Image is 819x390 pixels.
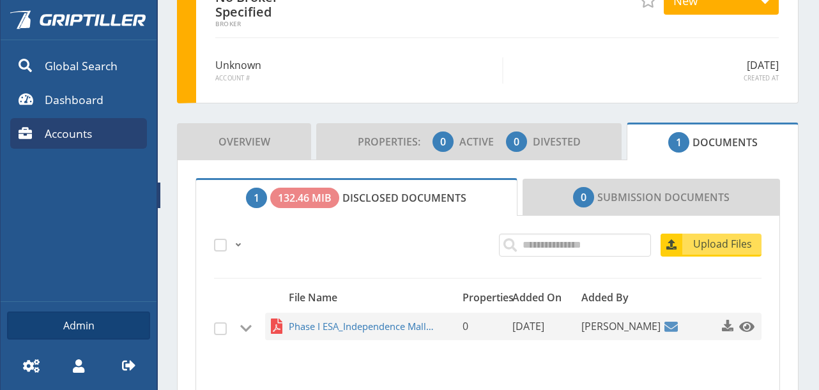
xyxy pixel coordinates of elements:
[512,319,544,333] span: [DATE]
[45,91,103,108] span: Dashboard
[523,179,781,216] a: Submission Documents
[513,74,779,83] span: Created At
[459,135,503,149] span: Active
[684,236,762,251] span: Upload Files
[285,289,459,306] div: File Name
[215,57,503,83] div: Unknown
[440,134,446,149] span: 0
[661,234,762,257] a: Upload Files
[10,118,147,149] a: Accounts
[218,129,270,154] span: Overview
[45,57,118,74] span: Global Search
[215,20,328,27] span: Broker
[278,190,332,206] span: 132.46 MiB
[581,190,586,205] span: 0
[358,135,430,149] span: Properties:
[195,178,517,216] a: Disclosed Documents
[676,135,682,150] span: 1
[668,130,758,155] span: Documents
[10,84,147,115] a: Dashboard
[215,74,493,83] span: Account #
[254,190,259,206] span: 1
[735,315,752,338] a: Click to preview this file
[509,289,578,306] div: Added On
[533,135,581,149] span: Divested
[581,313,661,340] span: [PERSON_NAME]
[463,319,468,333] span: 0
[459,289,509,306] div: Properties
[289,313,436,340] span: Phase I ESA_Independence Mall_Dated [DATE].pdf
[45,125,92,142] span: Accounts
[7,311,150,340] a: Admin
[503,57,779,83] div: [DATE]
[578,289,677,306] div: Added By
[514,134,519,149] span: 0
[10,50,147,81] a: Global Search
